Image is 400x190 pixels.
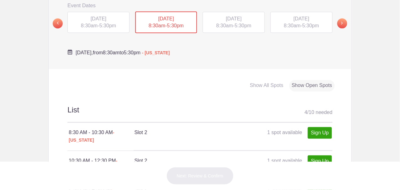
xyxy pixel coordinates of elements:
span: 1 spot available [267,130,302,135]
span: [DATE] [226,16,242,21]
h4: Slot 2 [134,157,233,165]
button: [DATE] 8:30am-5:30pm [202,12,265,34]
div: - [135,12,197,34]
span: 5:30pm [99,23,116,28]
span: from to [76,50,170,55]
h2: List [67,105,333,123]
div: Show Open Spots [289,80,335,92]
span: - [US_STATE] [142,50,170,55]
span: 8:30am [284,23,301,28]
div: - [67,12,130,33]
span: 5:30pm [124,50,141,55]
span: 5:30pm [302,23,319,28]
a: Sign Up [308,155,332,167]
button: Next: Review & Confirm [166,167,234,185]
span: - [US_STATE] [69,130,114,143]
span: 5:30pm [167,23,184,28]
button: [DATE] 8:30am-5:30pm [135,11,198,34]
span: [DATE] [91,16,106,21]
div: - [270,12,333,33]
h3: Event Dates [67,1,333,10]
div: - [203,12,265,33]
span: 8:30am [103,50,120,55]
h4: Slot 2 [134,129,233,137]
span: 5:30pm [235,23,251,28]
a: Sign Up [308,127,332,139]
span: [DATE], [76,50,93,55]
span: / [307,110,309,115]
span: 1 spot available [267,158,302,164]
img: Cal purple [67,50,72,55]
div: 10:30 AM - 12:30 PM [69,157,134,172]
div: 4 10 needed [305,108,333,117]
div: 8:30 AM - 10:30 AM [69,129,134,144]
button: [DATE] 8:30am-5:30pm [67,12,130,34]
div: Show All Spots [248,80,286,92]
span: [DATE] [158,16,174,21]
button: [DATE] 8:30am-5:30pm [270,12,333,34]
span: 8:30am [149,23,165,28]
span: 8:30am [216,23,233,28]
span: [DATE] [294,16,309,21]
span: 8:30am [81,23,98,28]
